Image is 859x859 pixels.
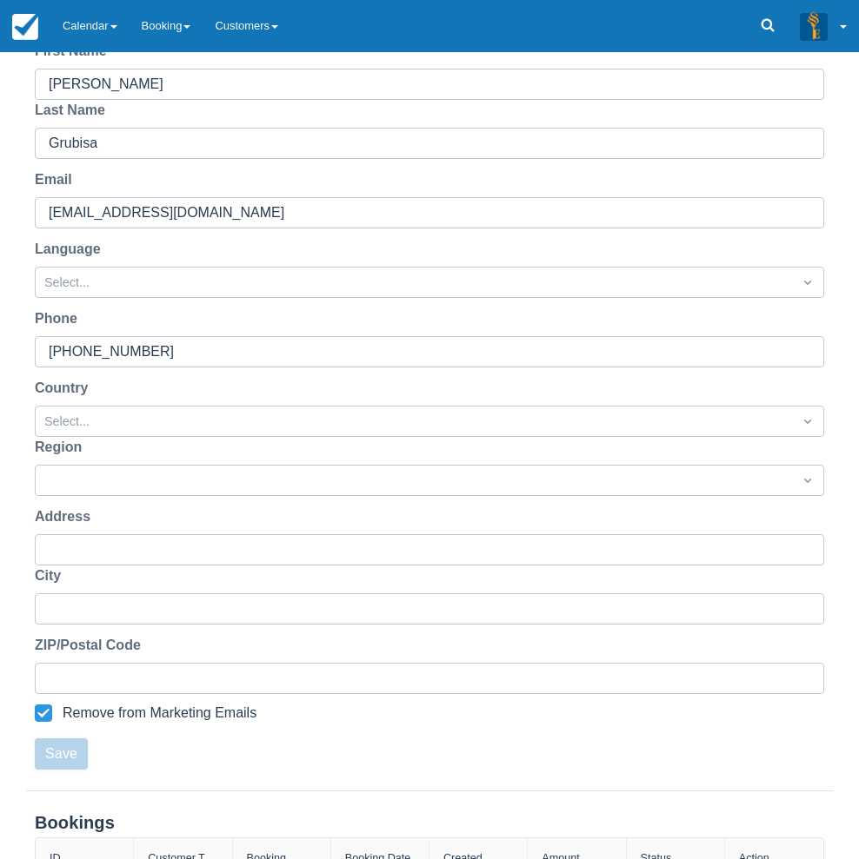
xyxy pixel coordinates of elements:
[35,169,79,190] label: Email
[35,437,89,458] label: Region
[35,506,97,527] label: Address
[12,14,38,40] img: checkfront-main-nav-mini-logo.png
[35,378,95,399] label: Country
[799,413,816,430] span: Dropdown icon
[799,274,816,291] span: Dropdown icon
[63,704,256,722] div: Remove from Marketing Emails
[44,274,783,293] div: Select...
[35,565,68,586] label: City
[35,239,108,260] label: Language
[799,472,816,489] span: Dropdown icon
[35,812,824,834] div: Bookings
[35,308,84,329] label: Phone
[800,12,828,40] img: A3
[35,100,112,121] label: Last Name
[35,635,148,656] label: ZIP/Postal Code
